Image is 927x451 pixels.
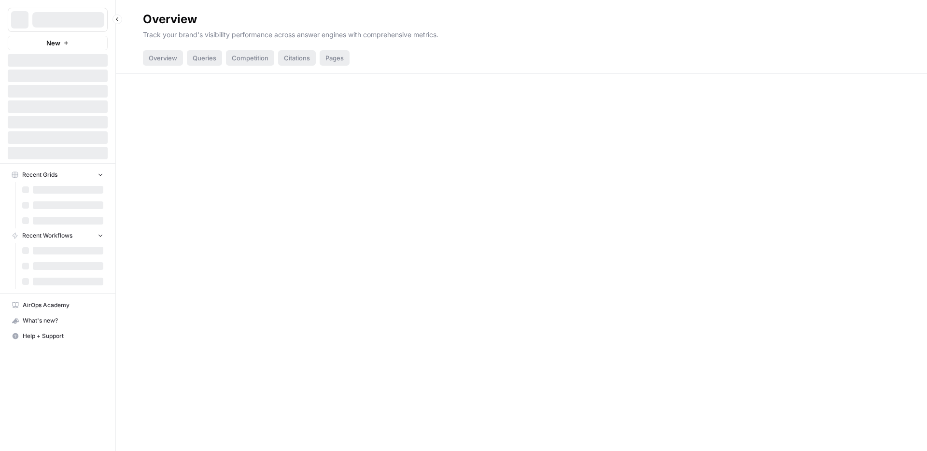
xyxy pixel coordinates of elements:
span: AirOps Academy [23,301,103,310]
span: Recent Grids [22,170,57,179]
div: Queries [187,50,222,66]
a: AirOps Academy [8,297,108,313]
div: Citations [278,50,316,66]
button: New [8,36,108,50]
button: Help + Support [8,328,108,344]
p: Track your brand's visibility performance across answer engines with comprehensive metrics. [143,27,900,40]
div: Overview [143,50,183,66]
button: Recent Workflows [8,228,108,243]
div: Pages [320,50,350,66]
div: Overview [143,12,197,27]
div: Competition [226,50,274,66]
button: What's new? [8,313,108,328]
span: New [46,38,60,48]
div: What's new? [8,313,107,328]
button: Recent Grids [8,168,108,182]
span: Recent Workflows [22,231,72,240]
span: Help + Support [23,332,103,340]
